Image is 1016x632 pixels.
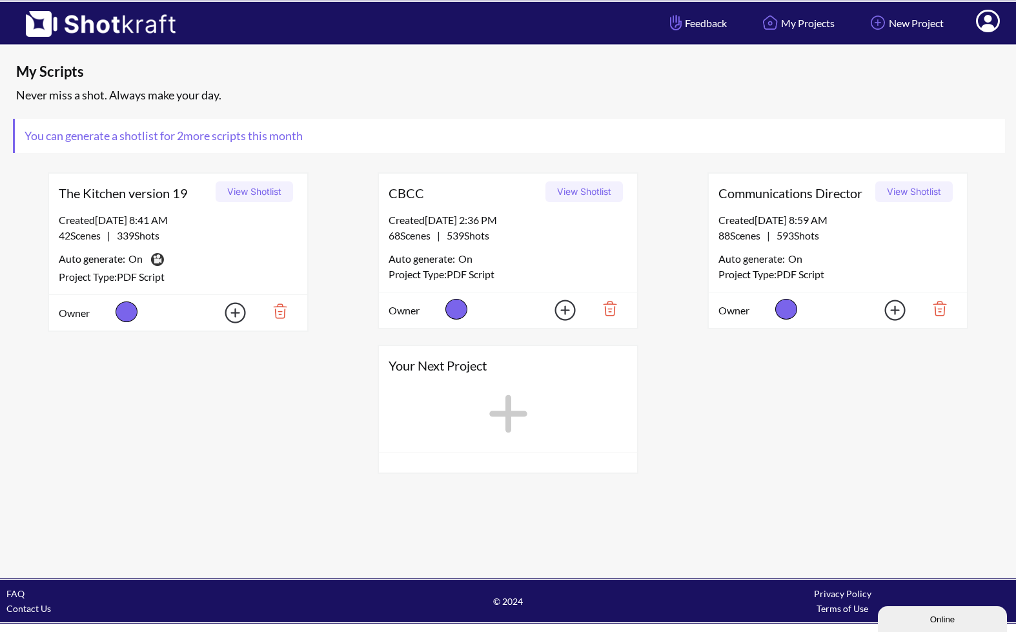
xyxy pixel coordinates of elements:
img: Trash Icon [913,298,957,320]
button: View Shotlist [216,181,293,202]
span: | [389,228,489,243]
img: Add Icon [205,298,250,327]
div: Project Type: PDF Script [389,267,627,282]
div: Terms of Use [675,601,1010,616]
span: 68 Scenes [389,229,437,241]
iframe: chat widget [878,604,1010,632]
span: Owner [389,303,442,318]
span: Owner [59,305,112,321]
img: Camera Icon [148,250,166,269]
button: View Shotlist [545,181,623,202]
a: Contact Us [6,603,51,614]
span: On [458,251,472,267]
div: Never miss a shot. Always make your day. [13,85,1010,106]
span: Auto generate: [718,251,788,267]
span: CBCC [389,183,541,203]
div: Privacy Policy [675,586,1010,601]
span: 88 Scenes [718,229,767,241]
span: | [59,228,159,243]
span: 539 Shots [440,229,489,241]
img: Add Icon [867,12,889,34]
img: Add Icon [864,296,909,325]
button: View Shotlist [875,181,953,202]
img: Add Icon [534,296,580,325]
span: Feedback [667,15,727,30]
span: 42 Scenes [59,229,107,241]
span: My Scripts [16,62,759,81]
span: © 2024 [341,594,675,609]
img: Trash Icon [583,298,627,320]
span: 2 more scripts this month [175,128,303,143]
span: The Kitchen version 19 [59,183,211,203]
span: On [128,251,143,269]
span: On [788,251,802,267]
div: Created [DATE] 2:36 PM [389,212,627,228]
span: You can generate a shotlist for [15,119,312,153]
span: 339 Shots [110,229,159,241]
a: New Project [857,6,953,40]
img: Hand Icon [667,12,685,34]
div: Created [DATE] 8:41 AM [59,212,298,228]
span: | [718,228,819,243]
span: Auto generate: [389,251,458,267]
div: Project Type: PDF Script [718,267,957,282]
span: Owner [718,303,772,318]
div: Project Type: PDF Script [59,269,298,285]
span: 593 Shots [770,229,819,241]
span: Communications Director [718,183,871,203]
div: Created [DATE] 8:59 AM [718,212,957,228]
img: Trash Icon [253,300,298,322]
span: Auto generate: [59,251,128,269]
a: FAQ [6,588,25,599]
img: Home Icon [759,12,781,34]
span: Your Next Project [389,356,627,375]
a: My Projects [749,6,844,40]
